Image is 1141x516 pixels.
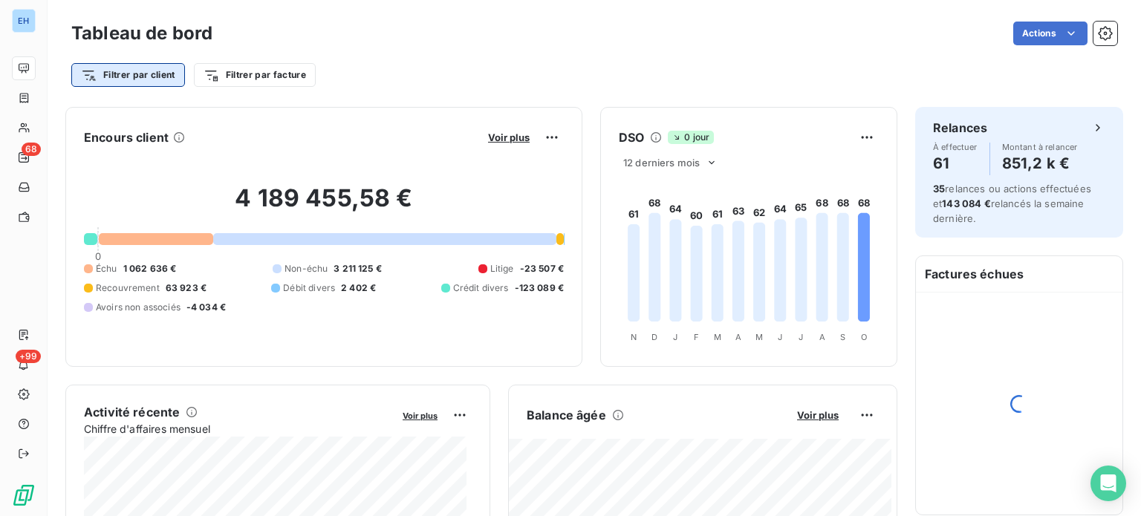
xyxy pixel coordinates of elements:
h4: 61 [933,151,978,175]
tspan: M [714,332,721,342]
tspan: J [778,332,782,342]
span: Avoirs non associés [96,301,181,314]
span: 3 211 125 € [334,262,382,275]
span: -123 089 € [515,281,565,295]
span: Crédit divers [453,281,509,295]
span: 1 062 636 € [123,262,177,275]
span: 143 084 € [942,197,990,209]
h6: Factures échues [916,256,1122,292]
span: 12 derniers mois [623,157,700,169]
h3: Tableau de bord [71,20,212,47]
span: 68 [22,143,41,156]
span: -4 034 € [186,301,226,314]
tspan: N [631,332,637,342]
span: Voir plus [403,411,438,421]
span: À effectuer [933,143,978,151]
span: relances ou actions effectuées et relancés la semaine dernière. [933,183,1091,224]
h6: Encours client [84,128,169,146]
button: Filtrer par client [71,63,185,87]
tspan: M [755,332,763,342]
button: Voir plus [793,408,843,422]
tspan: S [840,332,845,342]
span: Montant à relancer [1002,143,1078,151]
tspan: A [819,332,825,342]
button: Filtrer par facture [194,63,316,87]
div: EH [12,9,36,33]
span: Non-échu [285,262,328,275]
h2: 4 189 455,58 € [84,183,564,228]
span: Voir plus [488,131,530,143]
span: Échu [96,262,117,275]
span: +99 [16,350,41,363]
tspan: D [651,332,657,342]
div: Open Intercom Messenger [1090,466,1126,501]
h4: 851,2 k € [1002,151,1078,175]
h6: DSO [619,128,644,146]
tspan: J [799,332,803,342]
tspan: J [673,332,677,342]
button: Voir plus [484,131,534,144]
span: Voir plus [797,409,839,421]
span: 35 [933,183,945,195]
span: Chiffre d'affaires mensuel [84,421,392,437]
tspan: F [694,332,699,342]
tspan: O [861,332,867,342]
span: 63 923 € [166,281,207,295]
span: 2 402 € [341,281,376,295]
button: Voir plus [398,408,442,422]
span: Litige [490,262,514,275]
img: Logo LeanPay [12,483,36,507]
h6: Activité récente [84,403,180,421]
span: Débit divers [283,281,335,295]
span: Recouvrement [96,281,160,295]
h6: Relances [933,119,987,137]
tspan: A [735,332,741,342]
span: 0 [95,250,101,262]
h6: Balance âgée [527,406,606,424]
span: -23 507 € [520,262,564,275]
button: Actions [1013,22,1088,45]
span: 0 jour [668,131,714,144]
